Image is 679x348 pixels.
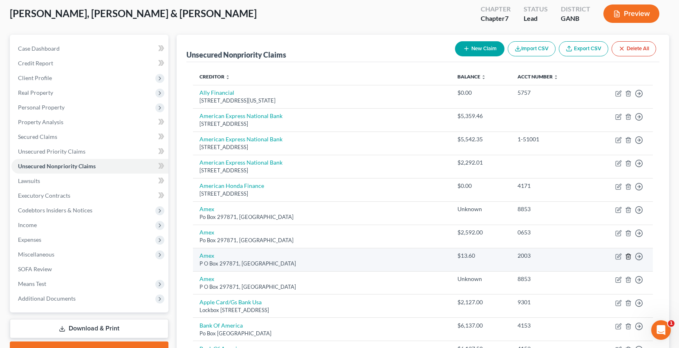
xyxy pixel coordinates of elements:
[199,120,444,128] div: [STREET_ADDRESS]
[10,319,168,338] a: Download & Print
[518,89,583,97] div: 5757
[199,213,444,221] div: Po Box 297871, [GEOGRAPHIC_DATA]
[561,4,590,14] div: District
[18,192,70,199] span: Executory Contracts
[18,221,37,228] span: Income
[524,14,548,23] div: Lead
[457,89,504,97] div: $0.00
[11,188,168,203] a: Executory Contracts
[199,190,444,198] div: [STREET_ADDRESS]
[457,252,504,260] div: $13.60
[199,112,282,119] a: American Express National Bank
[457,182,504,190] div: $0.00
[457,228,504,236] div: $2,592.00
[199,283,444,291] div: P O Box 297871, [GEOGRAPHIC_DATA]
[481,75,486,80] i: unfold_more
[18,74,52,81] span: Client Profile
[518,252,583,260] div: 2003
[457,74,486,80] a: Balance unfold_more
[18,236,41,243] span: Expenses
[186,50,286,60] div: Unsecured Nonpriority Claims
[199,205,214,212] a: Amex
[457,275,504,283] div: Unknown
[561,14,590,23] div: GANB
[199,322,243,329] a: Bank Of America
[11,41,168,56] a: Case Dashboard
[455,41,504,56] button: New Claim
[18,265,52,272] span: SOFA Review
[10,7,257,19] span: [PERSON_NAME], [PERSON_NAME] & [PERSON_NAME]
[18,133,57,140] span: Secured Claims
[199,97,444,105] div: [STREET_ADDRESS][US_STATE]
[199,167,444,174] div: [STREET_ADDRESS]
[18,104,65,111] span: Personal Property
[225,75,230,80] i: unfold_more
[11,262,168,277] a: SOFA Review
[524,4,548,14] div: Status
[554,75,558,80] i: unfold_more
[668,320,675,327] span: 1
[612,41,656,56] button: Delete All
[518,275,583,283] div: 8853
[199,182,264,189] a: American Honda Finance
[559,41,608,56] a: Export CSV
[199,136,282,143] a: American Express National Bank
[651,320,671,340] iframe: Intercom live chat
[603,4,659,23] button: Preview
[518,228,583,236] div: 0653
[199,229,214,236] a: Amex
[518,74,558,80] a: Acct Number unfold_more
[199,236,444,244] div: Po Box 297871, [GEOGRAPHIC_DATA]
[518,298,583,306] div: 9301
[199,143,444,151] div: [STREET_ADDRESS]
[11,115,168,129] a: Property Analysis
[18,177,40,184] span: Lawsuits
[199,299,262,306] a: Apple Card/Gs Bank Usa
[11,174,168,188] a: Lawsuits
[457,112,504,120] div: $5,359.46
[18,207,92,214] span: Codebtors Insiders & Notices
[11,56,168,71] a: Credit Report
[11,159,168,174] a: Unsecured Nonpriority Claims
[518,135,583,143] div: 1-51001
[457,298,504,306] div: $2,127.00
[18,163,96,170] span: Unsecured Nonpriority Claims
[11,129,168,144] a: Secured Claims
[505,14,509,22] span: 7
[18,60,53,67] span: Credit Report
[199,306,444,314] div: Lockbox [STREET_ADDRESS]
[18,295,76,302] span: Additional Documents
[199,275,214,282] a: Amex
[199,89,234,96] a: Ally Financial
[18,45,60,52] span: Case Dashboard
[457,158,504,167] div: $2,292.01
[481,14,511,23] div: Chapter
[518,182,583,190] div: 4171
[481,4,511,14] div: Chapter
[457,135,504,143] div: $5,542.35
[199,260,444,268] div: P O Box 297871, [GEOGRAPHIC_DATA]
[199,159,282,166] a: American Express National Bank
[199,330,444,337] div: Po Box [GEOGRAPHIC_DATA]
[199,74,230,80] a: Creditor unfold_more
[508,41,556,56] button: Import CSV
[457,321,504,330] div: $6,137.00
[18,148,85,155] span: Unsecured Priority Claims
[518,321,583,330] div: 4153
[199,252,214,259] a: Amex
[18,89,53,96] span: Real Property
[18,251,54,258] span: Miscellaneous
[518,205,583,213] div: 8853
[18,118,63,125] span: Property Analysis
[11,144,168,159] a: Unsecured Priority Claims
[18,280,46,287] span: Means Test
[457,205,504,213] div: Unknown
